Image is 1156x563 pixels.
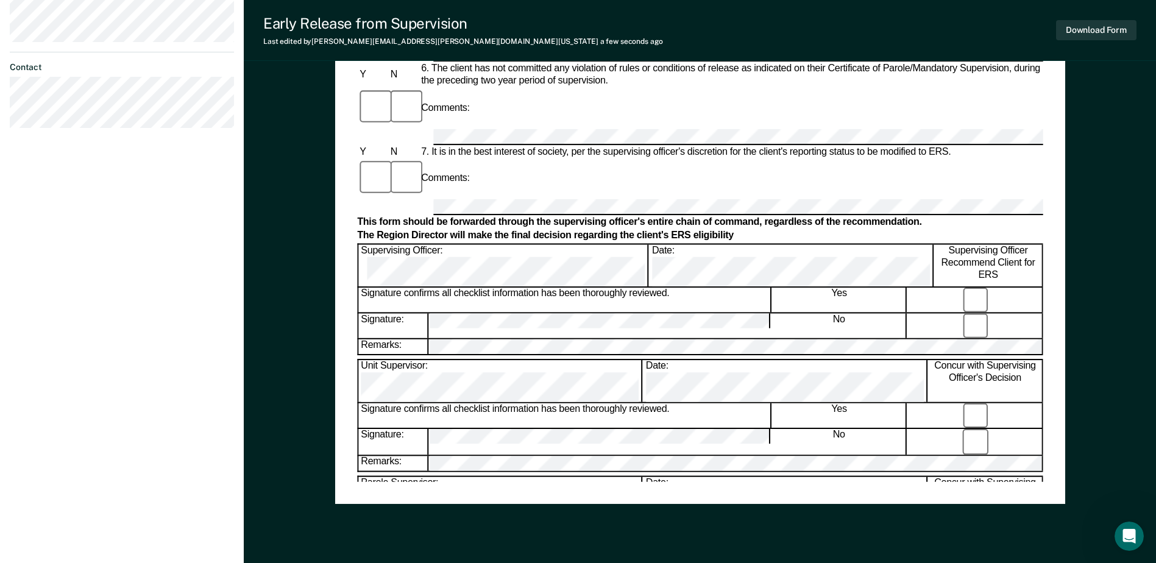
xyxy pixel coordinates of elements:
div: 7. It is in the best interest of society, per the supervising officer's discretion for the client... [419,146,1043,158]
div: No [772,314,907,339]
div: Yes [772,288,907,313]
div: Supervising Officer: [358,244,648,286]
button: Start recording [77,399,87,409]
button: go back [8,5,31,28]
div: Y [357,69,388,82]
div: Date: [644,361,927,403]
button: Send a message… [209,394,229,414]
div: N [388,146,418,158]
div: Comments: [419,172,472,185]
div: Naomi says… [10,34,234,82]
div: This form should be forwarded through the supervising officer's entire chain of command, regardle... [357,216,1043,228]
div: Close [214,5,236,27]
div: Unit Supervisor: [358,361,642,403]
div: Signature: [358,430,428,455]
div: Yes [772,404,907,429]
div: The Region Director will make the final decision regarding the client's ERS eligibility [357,230,1043,242]
div: Cell: [PHONE_NUMBER] [54,204,224,216]
div: Date: [650,244,933,286]
div: 6. The client has not committed any violation of rules or conditions of release as indicated on t... [419,63,1043,88]
span: a few seconds ago [600,37,663,46]
div: Signature: [358,314,428,339]
div: [STREET_ADDRESS][PERSON_NAME] [54,155,224,168]
img: Profile image for Naomi [35,7,54,26]
button: Home [191,5,214,28]
div: Comments: [419,102,472,115]
div: Office: [PHONE_NUMBER] [54,222,224,234]
button: Gif picker [58,399,68,409]
div: Signature confirms all checklist information has been thoroughly reviewed. [358,404,771,429]
div: Remarks: [358,456,428,470]
textarea: Message… [10,374,233,394]
div: Y [357,146,388,158]
div: Supervising Officer Recommend Client for ERS [934,244,1043,286]
div: [PERSON_NAME], Parole Officer I [54,119,224,132]
button: Upload attachment [19,399,29,409]
div: Remarks: [358,339,428,354]
h1: [PERSON_NAME] [59,6,138,15]
a: [PERSON_NAME][EMAIL_ADDRESS][PERSON_NAME][DOMAIN_NAME][US_STATE] [54,240,202,274]
div: No I left [DEMOGRAPHIC_DATA][GEOGRAPHIC_DATA] office 8/2025[PERSON_NAME], Parole Officer IHarling... [44,82,234,350]
div: Last edited by [PERSON_NAME][EMAIL_ADDRESS][PERSON_NAME][DOMAIN_NAME][US_STATE] [263,37,663,46]
button: Emoji picker [38,399,48,409]
div: Concur with Supervising Officer's Decision [928,361,1043,403]
div: [DATE] [10,359,234,376]
div: Concur with Supervising Officer's Decision [928,476,1043,519]
div: No [772,430,907,455]
div: Harlingen District Parole Office [54,138,224,150]
div: Date: [644,476,927,519]
div: N [388,69,418,82]
button: Download Form [1056,20,1136,40]
div: Barbara says… [10,82,234,359]
div: Hi [PERSON_NAME]! Did this change happen in the last 24 hours? [20,41,190,65]
p: Active 4h ago [59,15,113,27]
div: [GEOGRAPHIC_DATA], [US_STATE] 78550 [54,174,224,197]
div: No I left [DEMOGRAPHIC_DATA][GEOGRAPHIC_DATA] office 8/2025 [54,90,224,113]
div: Hi [PERSON_NAME]! Did this change happen in the last 24 hours? [10,34,200,73]
iframe: Intercom live chat [1115,522,1144,551]
dt: Contact [10,62,234,73]
div: Early Release from Supervision [263,15,663,32]
div: Parole Supervisor: [358,476,642,519]
div: Signature confirms all checklist information has been thoroughly reviewed. [358,288,771,313]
